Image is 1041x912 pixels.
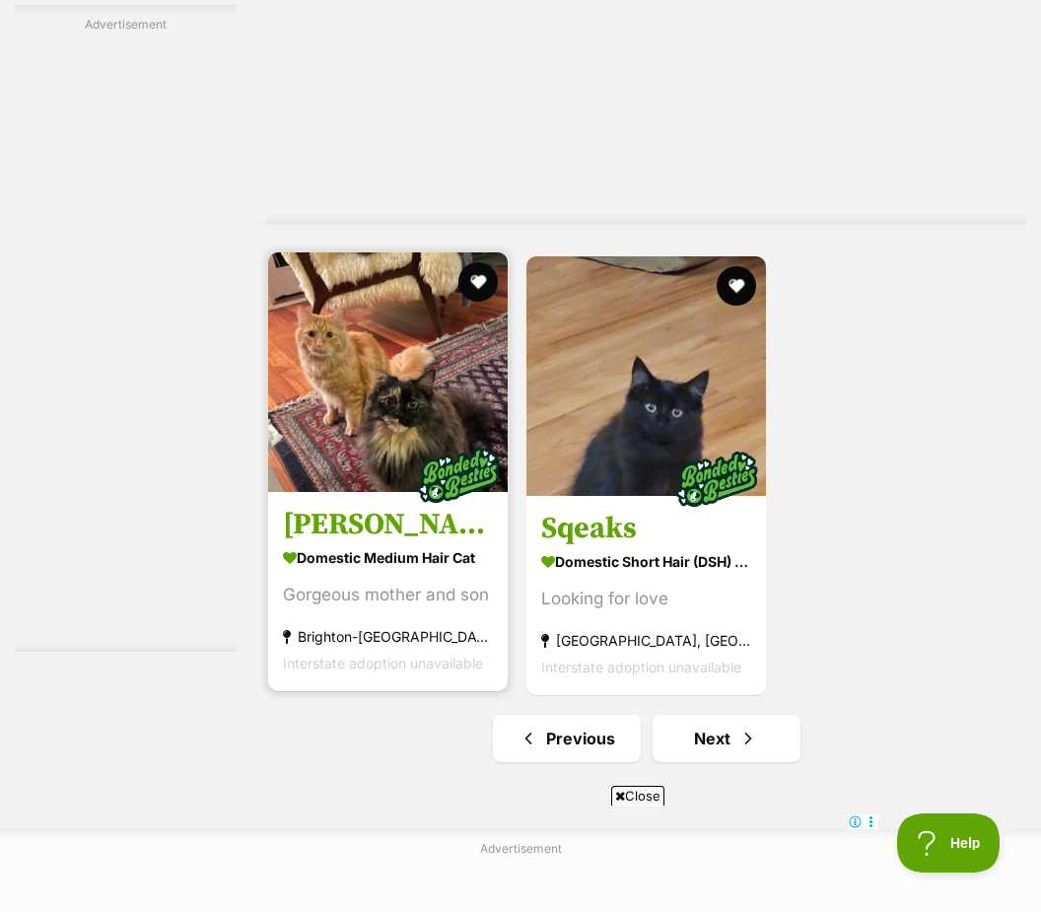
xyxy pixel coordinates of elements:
[541,659,741,675] span: Interstate adoption unavailable
[283,543,493,572] strong: Domestic Medium Hair Cat
[268,491,508,691] a: [PERSON_NAME] and [PERSON_NAME] Domestic Medium Hair Cat Gorgeous mother and son Brighton-[GEOGRA...
[897,813,1002,873] iframe: Help Scout Beacon - Open
[409,426,508,525] img: bonded besties
[526,256,766,496] img: Sqeaks - Domestic Short Hair (DSH) Cat
[541,586,751,612] div: Looking for love
[717,266,756,306] button: favourite
[162,813,879,902] iframe: Advertisement
[15,5,237,653] div: Advertisement
[47,41,205,633] iframe: Advertisement
[541,627,751,654] strong: [GEOGRAPHIC_DATA], [GEOGRAPHIC_DATA]
[653,715,800,762] a: Next page
[283,506,493,543] h3: [PERSON_NAME] and [PERSON_NAME]
[283,582,493,608] div: Gorgeous mother and son
[266,715,1026,762] nav: Pagination
[268,252,508,492] img: George and Mimi - Domestic Medium Hair Cat
[667,430,766,528] img: bonded besties
[611,786,664,806] span: Close
[541,510,751,547] h3: Sqeaks
[493,715,641,762] a: Previous page
[283,623,493,650] strong: Brighton-[GEOGRAPHIC_DATA], [GEOGRAPHIC_DATA]
[526,495,766,695] a: Sqeaks Domestic Short Hair (DSH) Cat Looking for love [GEOGRAPHIC_DATA], [GEOGRAPHIC_DATA] Inters...
[541,547,751,576] strong: Domestic Short Hair (DSH) Cat
[283,655,483,671] span: Interstate adoption unavailable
